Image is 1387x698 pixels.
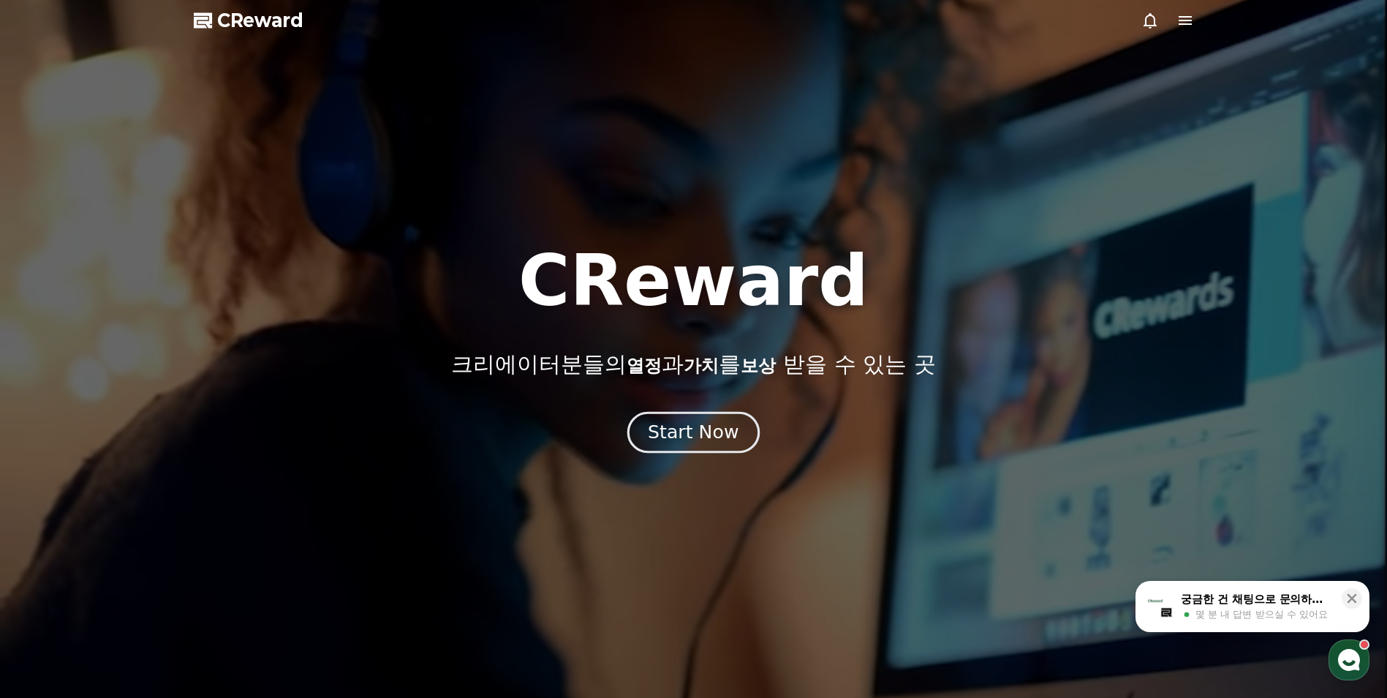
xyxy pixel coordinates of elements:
[627,412,760,454] button: Start Now
[134,487,151,498] span: 대화
[46,486,55,498] span: 홈
[226,486,243,498] span: 설정
[97,464,189,500] a: 대화
[684,356,719,376] span: 가치
[4,464,97,500] a: 홈
[648,420,738,445] div: Start Now
[627,356,662,376] span: 열정
[217,9,303,32] span: CReward
[451,351,935,378] p: 크리에이터분들의 과 를 받을 수 있는 곳
[518,246,869,316] h1: CReward
[194,9,303,32] a: CReward
[741,356,776,376] span: 보상
[189,464,281,500] a: 설정
[630,427,757,441] a: Start Now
